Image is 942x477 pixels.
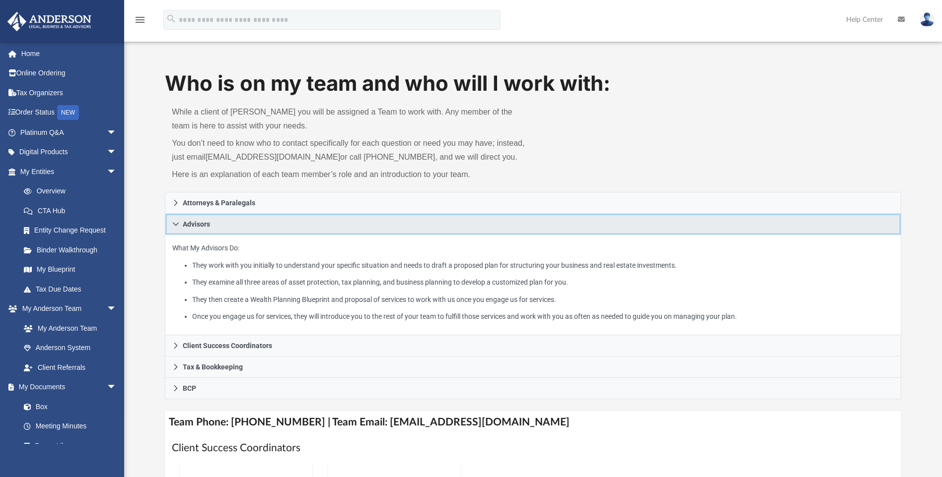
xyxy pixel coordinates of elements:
span: Attorneys & Paralegals [183,199,255,206]
a: My Anderson Team [14,318,122,338]
a: Forms Library [14,436,122,456]
h1: Who is on my team and who will I work with: [165,69,901,98]
a: Tax Organizers [7,83,132,103]
a: Tax Due Dates [14,279,132,299]
i: search [166,13,177,24]
a: [EMAIL_ADDRESS][DOMAIN_NAME] [206,153,340,161]
a: Anderson System [14,338,127,358]
a: My Entitiesarrow_drop_down [7,162,132,181]
p: While a client of [PERSON_NAME] you will be assigned a Team to work with. Any member of the team ... [172,105,526,133]
a: Advisors [165,214,901,235]
i: menu [134,14,146,26]
span: Advisors [183,221,210,228]
a: Online Ordering [7,63,132,83]
div: NEW [57,105,79,120]
a: menu [134,19,146,26]
a: My Anderson Teamarrow_drop_down [7,299,127,319]
span: BCP [183,385,196,392]
h4: Team Phone: [PHONE_NUMBER] | Team Email: [EMAIL_ADDRESS][DOMAIN_NAME] [165,411,901,433]
a: Client Success Coordinators [165,335,901,357]
p: You don’t need to know who to contact specifically for each question or need you may have; instea... [172,136,526,164]
h1: Client Success Coordinators [172,441,894,455]
a: Home [7,44,132,63]
li: Once you engage us for services, they will introduce you to the rest of your team to fulfill thos... [192,310,894,323]
img: User Pic [920,12,935,27]
a: Box [14,397,122,417]
a: Entity Change Request [14,221,132,240]
li: They then create a Wealth Planning Blueprint and proposal of services to work with us once you en... [192,294,894,306]
span: arrow_drop_down [107,122,127,143]
span: arrow_drop_down [107,377,127,398]
p: What My Advisors Do: [172,242,893,323]
a: Digital Productsarrow_drop_down [7,142,132,162]
a: BCP [165,378,901,399]
a: My Blueprint [14,260,127,280]
span: Client Success Coordinators [183,342,272,349]
p: Here is an explanation of each team member’s role and an introduction to your team. [172,168,526,181]
li: They work with you initially to understand your specific situation and needs to draft a proposed ... [192,259,894,272]
span: arrow_drop_down [107,162,127,182]
span: arrow_drop_down [107,142,127,163]
a: CTA Hub [14,201,132,221]
img: Anderson Advisors Platinum Portal [4,12,94,31]
a: Overview [14,181,132,201]
a: Meeting Minutes [14,417,127,436]
li: They examine all three areas of asset protection, tax planning, and business planning to develop ... [192,276,894,289]
span: Tax & Bookkeeping [183,363,243,370]
a: Tax & Bookkeeping [165,357,901,378]
span: arrow_drop_down [107,299,127,319]
div: Advisors [165,235,901,336]
a: Client Referrals [14,358,127,377]
a: Order StatusNEW [7,103,132,123]
a: My Documentsarrow_drop_down [7,377,127,397]
a: Binder Walkthrough [14,240,132,260]
a: Platinum Q&Aarrow_drop_down [7,122,132,142]
a: Attorneys & Paralegals [165,192,901,214]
